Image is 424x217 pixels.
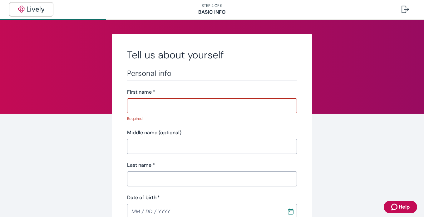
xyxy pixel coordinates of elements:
p: Required [127,116,293,121]
button: Choose date [285,206,296,217]
h2: Tell us about yourself [127,49,297,61]
button: Zendesk support iconHelp [384,201,417,213]
svg: Zendesk support icon [391,203,399,211]
svg: Calendar [288,208,294,215]
label: Middle name (optional) [127,129,181,136]
label: First name [127,88,155,96]
img: Lively [14,6,49,13]
span: Help [399,203,410,211]
label: Last name [127,161,155,169]
label: Date of birth [127,194,160,201]
button: Log out [397,2,414,17]
h3: Personal info [127,69,297,78]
